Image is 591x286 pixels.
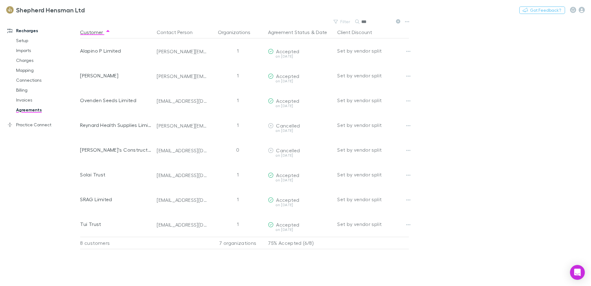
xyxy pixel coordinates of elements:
button: Filter [330,18,354,25]
div: Solai Trust [80,162,152,187]
a: Agreements [10,105,83,115]
a: Setup [10,36,83,45]
div: [PERSON_NAME][EMAIL_ADDRESS][PERSON_NAME][DOMAIN_NAME] [157,73,207,79]
div: on [DATE] [268,129,332,132]
div: Open Intercom Messenger [570,265,585,280]
div: [PERSON_NAME] [80,63,152,88]
button: Customer [80,26,110,38]
div: Ovenden Seeds Limited [80,88,152,113]
div: [EMAIL_ADDRESS][DOMAIN_NAME] [157,147,207,154]
div: & [268,26,332,38]
a: Recharges [1,26,83,36]
div: 1 [210,187,266,212]
img: Shepherd Hensman Ltd's Logo [6,6,14,14]
div: Tui Trust [80,212,152,236]
h3: Shepherd Hensman Ltd [16,6,85,14]
div: Set by vendor split [337,187,409,212]
span: Accepted [276,197,299,203]
a: Practice Connect [1,120,83,130]
a: Imports [10,45,83,55]
span: Accepted [276,222,299,227]
div: Set by vendor split [337,113,409,137]
a: Billing [10,85,83,95]
a: Charges [10,55,83,65]
div: Set by vendor split [337,212,409,236]
div: 1 [210,63,266,88]
div: [EMAIL_ADDRESS][DOMAIN_NAME] [157,98,207,104]
button: Client Discount [337,26,380,38]
div: 8 customers [80,237,154,249]
div: Set by vendor split [337,38,409,63]
div: Set by vendor split [337,162,409,187]
div: on [DATE] [268,104,332,108]
div: [PERSON_NAME]'s Construction 2016 Limited [80,137,152,162]
div: on [DATE] [268,79,332,83]
div: [PERSON_NAME][EMAIL_ADDRESS][DOMAIN_NAME] [157,123,207,129]
div: 1 [210,113,266,137]
p: 75% Accepted (6/8) [268,237,332,249]
span: Cancelled [276,123,300,128]
div: 0 [210,137,266,162]
button: Agreement Status [268,26,310,38]
span: Accepted [276,98,299,104]
div: on [DATE] [268,154,332,157]
div: 1 [210,38,266,63]
div: on [DATE] [268,228,332,232]
div: [EMAIL_ADDRESS][DOMAIN_NAME] [157,197,207,203]
span: Accepted [276,73,299,79]
div: Set by vendor split [337,63,409,88]
span: Cancelled [276,147,300,153]
div: 1 [210,162,266,187]
div: on [DATE] [268,54,332,58]
div: [EMAIL_ADDRESS][DOMAIN_NAME] [157,222,207,228]
button: Contact Person [157,26,200,38]
button: Date [316,26,327,38]
div: 7 organizations [210,237,266,249]
div: 1 [210,88,266,113]
div: SRAG Limited [80,187,152,212]
div: Set by vendor split [337,137,409,162]
div: on [DATE] [268,178,332,182]
div: [PERSON_NAME][EMAIL_ADDRESS][DOMAIN_NAME] [157,48,207,54]
div: [EMAIL_ADDRESS][DOMAIN_NAME] [157,172,207,178]
span: Accepted [276,48,299,54]
a: Connections [10,75,83,85]
div: on [DATE] [268,203,332,207]
div: Reynard Health Supplies Limited [80,113,152,137]
div: Set by vendor split [337,88,409,113]
a: Invoices [10,95,83,105]
button: Got Feedback? [519,6,565,14]
a: Mapping [10,65,83,75]
a: Shepherd Hensman Ltd [2,2,88,17]
span: Accepted [276,172,299,178]
button: Organizations [218,26,258,38]
div: Alapino P Limited [80,38,152,63]
div: 1 [210,212,266,236]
